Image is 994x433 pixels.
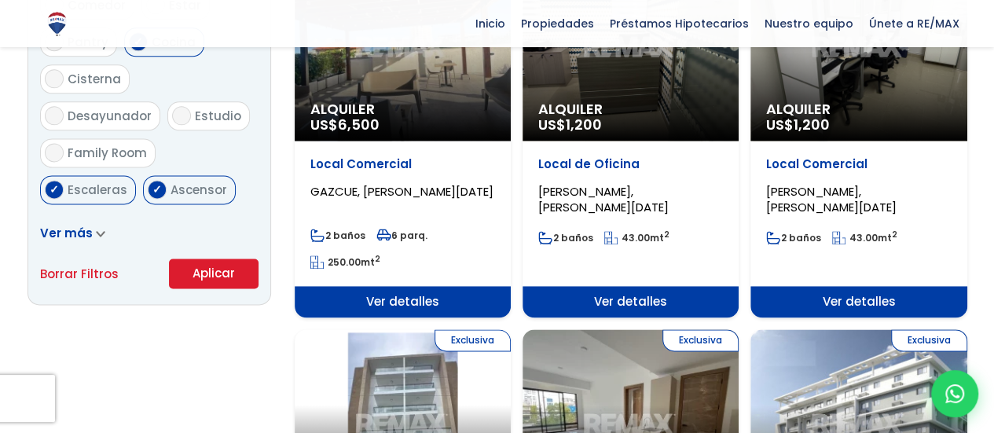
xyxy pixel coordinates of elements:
[375,253,380,265] sup: 2
[40,225,105,241] a: Ver más
[68,71,121,87] span: Cisterna
[169,259,259,288] button: Aplicar
[68,108,152,124] span: Desayunador
[43,10,71,38] img: Logo de REMAX
[794,115,830,134] span: 1,200
[172,106,191,125] input: Estudio
[310,229,365,242] span: 2 baños
[68,182,127,198] span: Escaleras
[45,106,64,125] input: Desayunador
[538,115,602,134] span: US$
[68,145,147,161] span: Family Room
[892,229,897,240] sup: 2
[662,329,739,351] span: Exclusiva
[195,108,241,124] span: Estudio
[766,156,951,172] p: Local Comercial
[338,115,380,134] span: 6,500
[171,182,227,198] span: Ascensor
[664,229,669,240] sup: 2
[45,180,64,199] input: Escaleras
[766,231,821,244] span: 2 baños
[766,115,830,134] span: US$
[310,255,380,269] span: mt
[757,12,861,35] span: Nuestro equipo
[891,329,967,351] span: Exclusiva
[602,12,757,35] span: Préstamos Hipotecarios
[40,225,93,241] span: Ver más
[832,231,897,244] span: mt
[750,286,966,317] span: Ver detalles
[468,12,513,35] span: Inicio
[295,286,511,317] span: Ver detalles
[566,115,602,134] span: 1,200
[604,231,669,244] span: mt
[766,183,897,215] span: [PERSON_NAME], [PERSON_NAME][DATE]
[148,180,167,199] input: Ascensor
[538,156,723,172] p: Local de Oficina
[523,286,739,317] span: Ver detalles
[861,12,967,35] span: Únete a RE/MAX
[328,255,361,269] span: 250.00
[513,12,602,35] span: Propiedades
[538,183,669,215] span: [PERSON_NAME], [PERSON_NAME][DATE]
[435,329,511,351] span: Exclusiva
[45,143,64,162] input: Family Room
[849,231,878,244] span: 43.00
[310,183,493,200] span: GAZCUE, [PERSON_NAME][DATE]
[538,101,723,117] span: Alquiler
[310,115,380,134] span: US$
[766,101,951,117] span: Alquiler
[538,231,593,244] span: 2 baños
[376,229,427,242] span: 6 parq.
[45,69,64,88] input: Cisterna
[622,231,650,244] span: 43.00
[40,264,119,284] a: Borrar Filtros
[310,156,495,172] p: Local Comercial
[310,101,495,117] span: Alquiler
